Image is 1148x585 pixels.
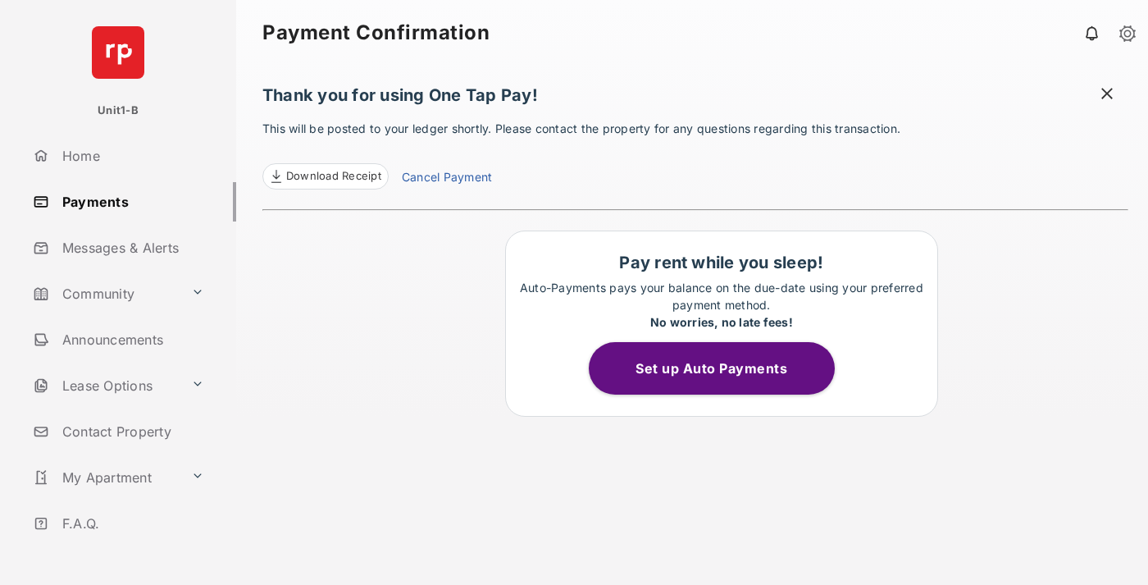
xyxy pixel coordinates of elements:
p: Unit1-B [98,103,139,119]
a: Messages & Alerts [26,228,236,267]
span: Download Receipt [286,168,381,185]
h1: Thank you for using One Tap Pay! [262,85,1128,113]
img: svg+xml;base64,PHN2ZyB4bWxucz0iaHR0cDovL3d3dy53My5vcmcvMjAwMC9zdmciIHdpZHRoPSI2NCIgaGVpZ2h0PSI2NC... [92,26,144,79]
p: Auto-Payments pays your balance on the due-date using your preferred payment method. [514,279,929,331]
a: My Apartment [26,458,184,497]
a: Community [26,274,184,313]
a: Set up Auto Payments [589,360,854,377]
a: Lease Options [26,366,184,405]
strong: Payment Confirmation [262,23,490,43]
a: Announcements [26,320,236,359]
a: F.A.Q. [26,504,236,543]
a: Payments [26,182,236,222]
p: This will be posted to your ledger shortly. Please contact the property for any questions regardi... [262,120,1128,190]
a: Contact Property [26,412,236,451]
a: Cancel Payment [402,168,492,190]
a: Download Receipt [262,163,389,190]
a: Home [26,136,236,176]
button: Set up Auto Payments [589,342,835,395]
div: No worries, no late fees! [514,313,929,331]
h1: Pay rent while you sleep! [514,253,929,272]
